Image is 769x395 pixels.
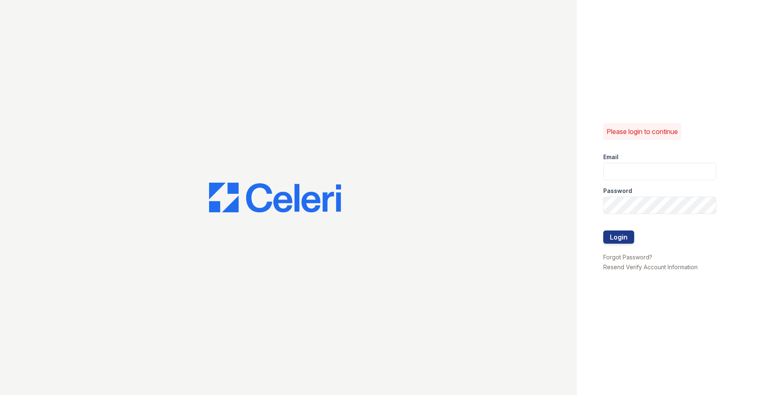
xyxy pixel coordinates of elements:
a: Forgot Password? [603,254,652,261]
img: CE_Logo_Blue-a8612792a0a2168367f1c8372b55b34899dd931a85d93a1a3d3e32e68fde9ad4.png [209,183,341,212]
label: Password [603,187,632,195]
label: Email [603,153,618,161]
button: Login [603,230,634,244]
a: Resend Verify Account Information [603,263,698,270]
p: Please login to continue [607,127,678,136]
